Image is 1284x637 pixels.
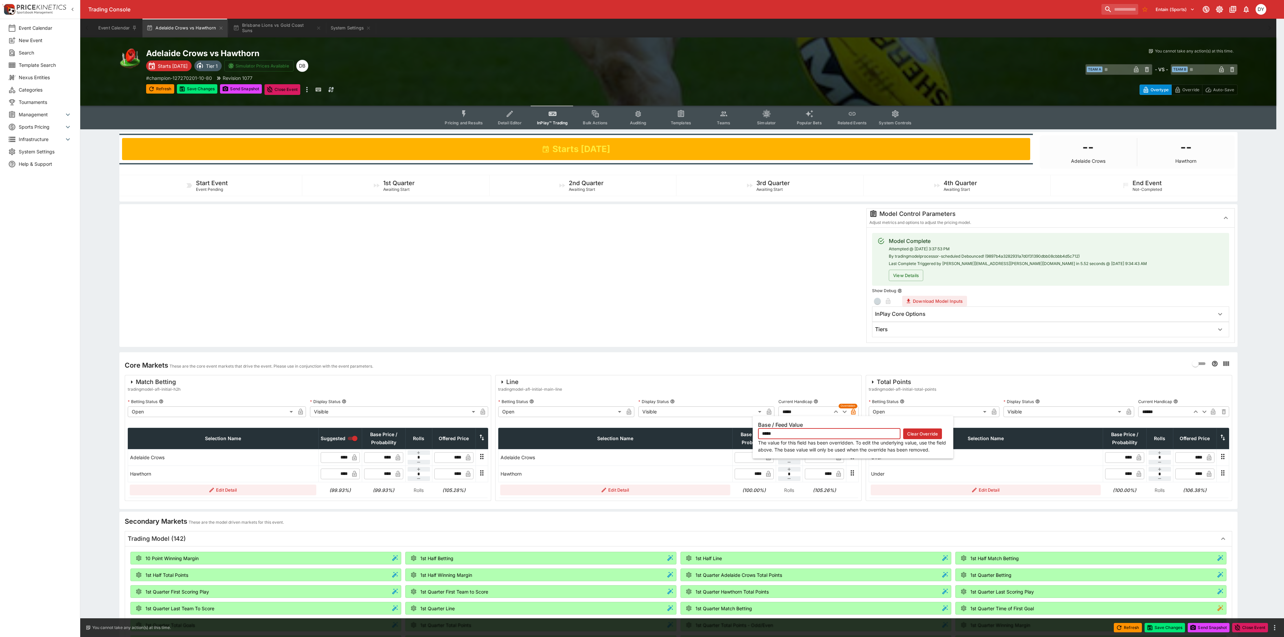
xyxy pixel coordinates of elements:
[145,555,199,562] p: 10 Point Winning Margin
[1145,623,1185,632] button: Save Changes
[778,487,800,494] p: Rolls
[869,220,971,225] span: Adjust metrics and options to adjust the pricing model.
[889,270,923,281] button: View Details
[128,428,318,449] th: Selection Name
[19,86,72,93] span: Categories
[146,48,692,58] h2: Copy To Clipboard
[128,386,181,393] span: tradingmodel-afl-initial-h2h
[869,406,989,417] div: Open
[758,439,948,453] p: The value for this field has been overridden. To edit the underlying value, use the field above. ...
[1146,428,1173,449] th: Rolls
[17,5,66,10] img: PriceKinetics
[756,187,783,192] span: Awaiting Start
[734,487,774,494] h6: (100.00%)
[757,120,776,125] span: Simulator
[1003,399,1034,404] p: Display Status
[145,571,188,579] p: 1st Half Total Points
[498,386,562,393] span: tradingmodel-afl-initial-main-line
[944,187,970,192] span: Awaiting Start
[405,428,432,449] th: Rolls
[128,535,186,542] h5: Trading Model (142)
[223,75,252,82] p: Revision 1077
[420,555,453,562] p: 1st Half Betting
[19,148,72,155] span: System Settings
[1105,487,1144,494] h6: (100.00%)
[88,6,1099,13] div: Trading Console
[869,210,1214,218] div: Model Control Parameters
[498,406,624,417] div: Open
[838,120,867,125] span: Related Events
[695,555,722,562] p: 1st Half Line
[432,428,475,449] th: Offered Price
[569,179,604,187] h5: 2nd Quarter
[128,406,295,417] div: Open
[758,421,948,428] h6: Base / Feed Value
[1082,138,1094,156] h1: --
[320,487,360,494] h6: (99.93%)
[1232,623,1268,632] button: Close Event
[630,120,646,125] span: Auditing
[196,187,223,192] span: Event Pending
[500,485,730,495] button: Edit Detail
[434,487,473,494] h6: (105.28%)
[871,485,1101,495] button: Edit Detail
[1140,85,1238,95] div: Start From
[229,19,325,37] button: Brisbane Lions vs Gold Coast Suns
[145,605,214,612] p: 1st Quarter Last Team To Score
[296,60,308,72] div: Dylan Brown
[19,74,72,81] span: Nexus Entities
[756,179,790,187] h5: 3rd Quarter
[19,99,72,106] span: Tournaments
[970,571,1011,579] p: 1st Quarter Betting
[970,605,1034,612] p: 1st Quarter Time of First Goal
[1140,4,1150,15] button: No Bookmarks
[128,399,157,404] p: Betting Status
[1155,48,1234,54] p: You cannot take any action(s) at this time.
[1071,158,1105,163] p: Adelaide Crows
[420,588,488,595] p: 1st Quarter First Team to Score
[17,11,53,14] img: Sportsbook Management
[407,487,430,494] p: Rolls
[695,571,782,579] p: 1st Quarter Adelaide Crows Total Points
[264,84,300,95] button: Close Event
[19,160,72,167] span: Help & Support
[420,605,455,612] p: 1st Quarter Line
[146,84,174,94] button: Refresh
[19,24,72,31] span: Event Calendar
[189,519,284,526] p: These are the model driven markets for this event.
[92,625,171,631] p: You cannot take any action(s) at this time.
[383,179,415,187] h5: 1st Quarter
[498,120,522,125] span: Detail Editor
[94,19,141,37] button: Event Calendar
[537,120,568,125] span: InPlay™ Trading
[869,378,936,386] div: Total Points
[869,428,1103,449] th: Selection Name
[119,48,141,70] img: australian_rules.png
[170,363,373,370] p: These are the core event markets that drive the event. Please use in conjunction with the event p...
[869,466,1103,482] td: Under
[841,404,855,408] span: Overridden
[1138,399,1172,404] p: Current Handicap
[1103,428,1146,449] th: Base Price / Probability
[1133,187,1162,192] span: Not-Completed
[146,75,212,82] p: Copy To Clipboard
[970,588,1034,595] p: 1st Quarter Last Scoring Play
[1175,487,1214,494] h6: (106.38%)
[869,399,898,404] p: Betting Status
[128,378,181,386] div: Match Betting
[879,120,912,125] span: System Controls
[1240,3,1252,15] button: Notifications
[130,485,316,495] button: Edit Detail
[125,361,168,370] h4: Core Markets
[1151,86,1169,93] p: Overtype
[1256,4,1266,15] div: dylan.brown
[310,406,477,417] div: Visible
[695,588,769,595] p: 1st Quarter Hawthorn Total Points
[638,399,669,404] p: Display Status
[128,449,318,466] td: Adelaide Crows
[498,466,732,482] td: Hawthorn
[364,487,403,494] h6: (99.93%)
[1271,624,1279,632] button: more
[1180,138,1192,156] h1: --
[303,84,311,95] button: more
